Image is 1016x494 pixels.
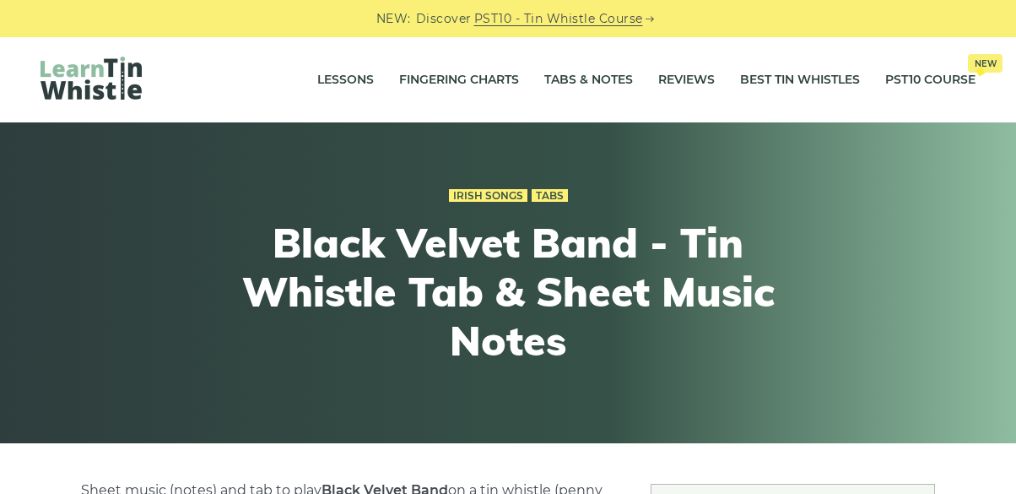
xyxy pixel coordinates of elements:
span: New [968,54,1002,73]
a: Fingering Charts [399,59,519,101]
a: Reviews [658,59,715,101]
a: Lessons [317,59,374,101]
img: LearnTinWhistle.com [41,57,142,100]
a: Tabs [532,189,568,203]
h1: Black Velvet Band - Tin Whistle Tab & Sheet Music Notes [197,219,819,365]
a: Irish Songs [449,189,527,203]
a: PST10 CourseNew [885,59,975,101]
a: Best Tin Whistles [740,59,860,101]
a: Tabs & Notes [544,59,633,101]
